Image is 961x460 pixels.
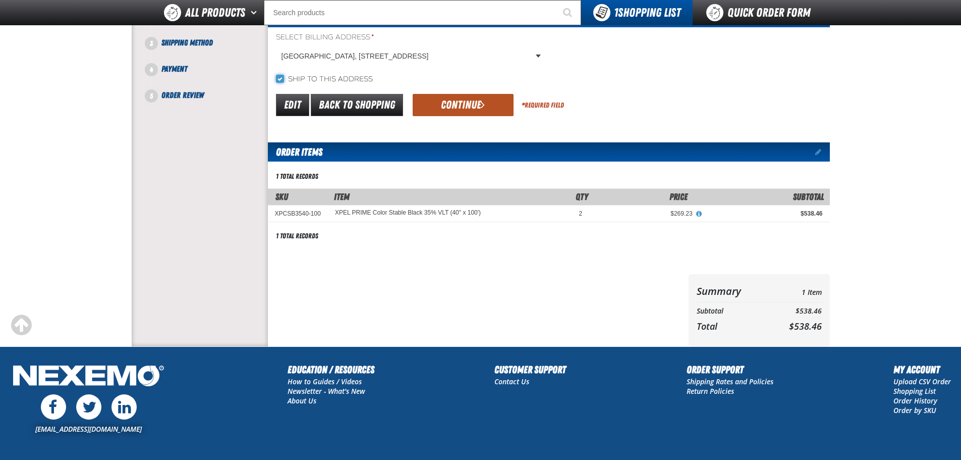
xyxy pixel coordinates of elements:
h2: Order Items [268,142,322,162]
button: View All Prices for XPEL PRIME Color Stable Black 35% VLT (40" x 100') [693,210,706,219]
button: Continue [413,94,514,116]
span: Shopping List [614,6,681,20]
div: Required Field [522,100,564,110]
span: Payment [161,64,187,74]
li: Shipping Method. Step 3 of 5. Not Completed [151,37,268,63]
a: Shipping Rates and Policies [687,377,773,386]
div: 1 total records [276,172,318,181]
th: Subtotal [697,304,769,318]
a: [EMAIL_ADDRESS][DOMAIN_NAME] [35,424,142,434]
a: Back to Shopping [311,94,403,116]
span: Qty [576,191,588,202]
a: Shopping List [893,386,936,396]
div: Scroll to the top [10,314,32,336]
th: Summary [697,282,769,300]
a: How to Guides / Videos [288,377,362,386]
div: 1 total records [276,231,318,241]
span: Subtotal [793,191,824,202]
span: 5 [145,89,158,103]
span: Item [334,191,350,202]
a: Order by SKU [893,405,936,415]
span: Shipping Method [161,38,213,47]
strong: 1 [614,6,618,20]
a: Edit [276,94,309,116]
a: Contact Us [494,377,529,386]
a: Upload CSV Order [893,377,951,386]
td: $538.46 [768,304,821,318]
h2: Education / Resources [288,362,374,377]
a: SKU [275,191,288,202]
div: $269.23 [596,210,692,218]
a: Order History [893,396,937,405]
th: Total [697,318,769,334]
td: 1 Item [768,282,821,300]
label: Ship to this address [276,75,373,84]
a: Newsletter - What's New [288,386,365,396]
h2: Order Support [687,362,773,377]
span: 4 [145,63,158,76]
td: XPCSB3540-100 [268,205,328,222]
a: XPEL PRIME Color Stable Black 35% VLT (40" x 100') [335,210,481,217]
a: Edit items [815,148,830,156]
li: Order Review. Step 5 of 5. Not Completed [151,89,268,101]
span: [GEOGRAPHIC_DATA], [STREET_ADDRESS] [281,51,534,62]
span: All Products [185,4,245,22]
span: Price [669,191,688,202]
div: $538.46 [707,210,823,218]
label: Select Billing Address [276,33,545,42]
a: About Us [288,396,316,405]
a: Return Policies [687,386,734,396]
span: Order Review [161,90,204,100]
span: 2 [579,210,583,217]
input: Ship to this address [276,75,284,83]
img: Nexemo Logo [10,362,167,392]
span: 3 [145,37,158,50]
h2: My Account [893,362,951,377]
span: $538.46 [789,320,822,332]
li: Payment. Step 4 of 5. Not Completed [151,63,268,89]
h2: Customer Support [494,362,566,377]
